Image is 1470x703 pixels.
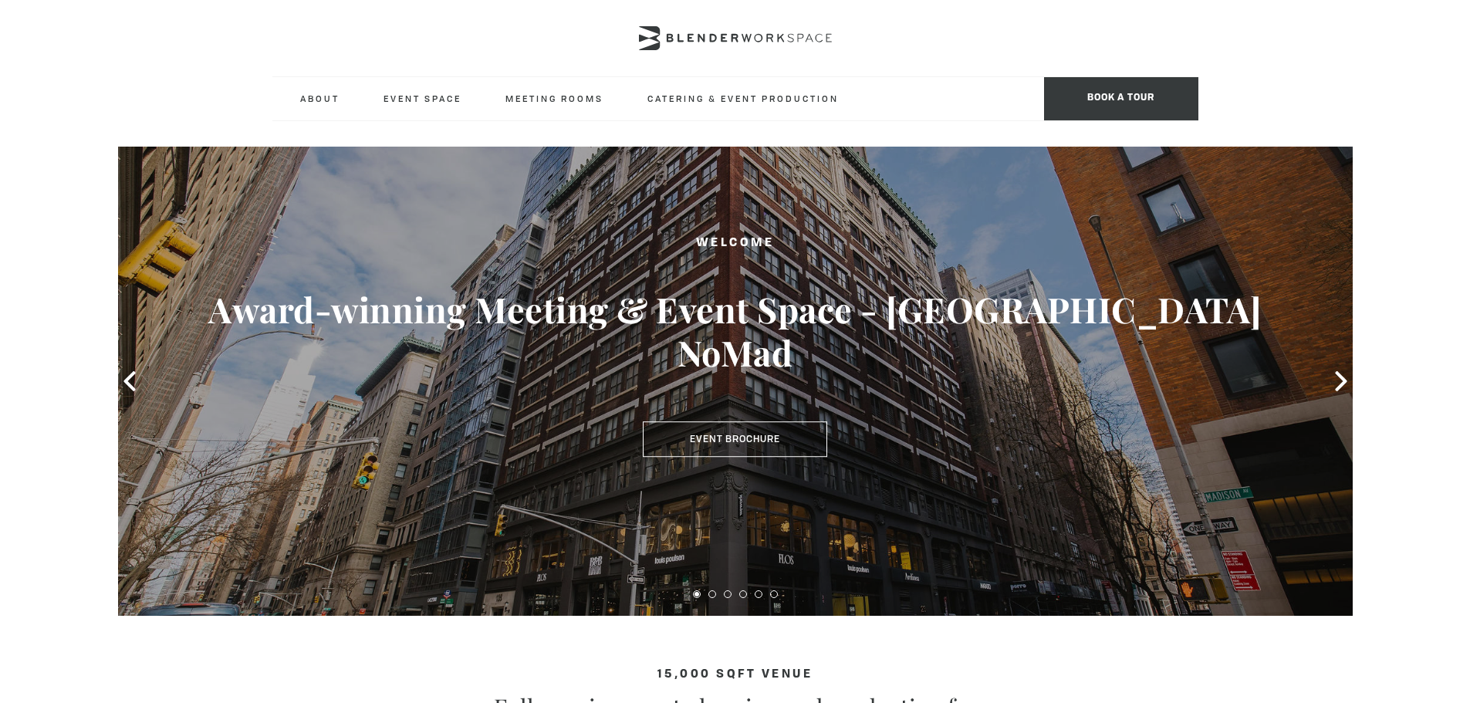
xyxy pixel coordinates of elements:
[288,77,352,120] a: About
[643,421,827,457] a: Event Brochure
[180,234,1291,253] h2: Welcome
[371,77,474,120] a: Event Space
[493,77,616,120] a: Meeting Rooms
[1044,77,1198,120] span: Book a tour
[180,288,1291,374] h3: Award-winning Meeting & Event Space - [GEOGRAPHIC_DATA] NoMad
[635,77,851,120] a: Catering & Event Production
[272,668,1198,681] h4: 15,000 sqft venue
